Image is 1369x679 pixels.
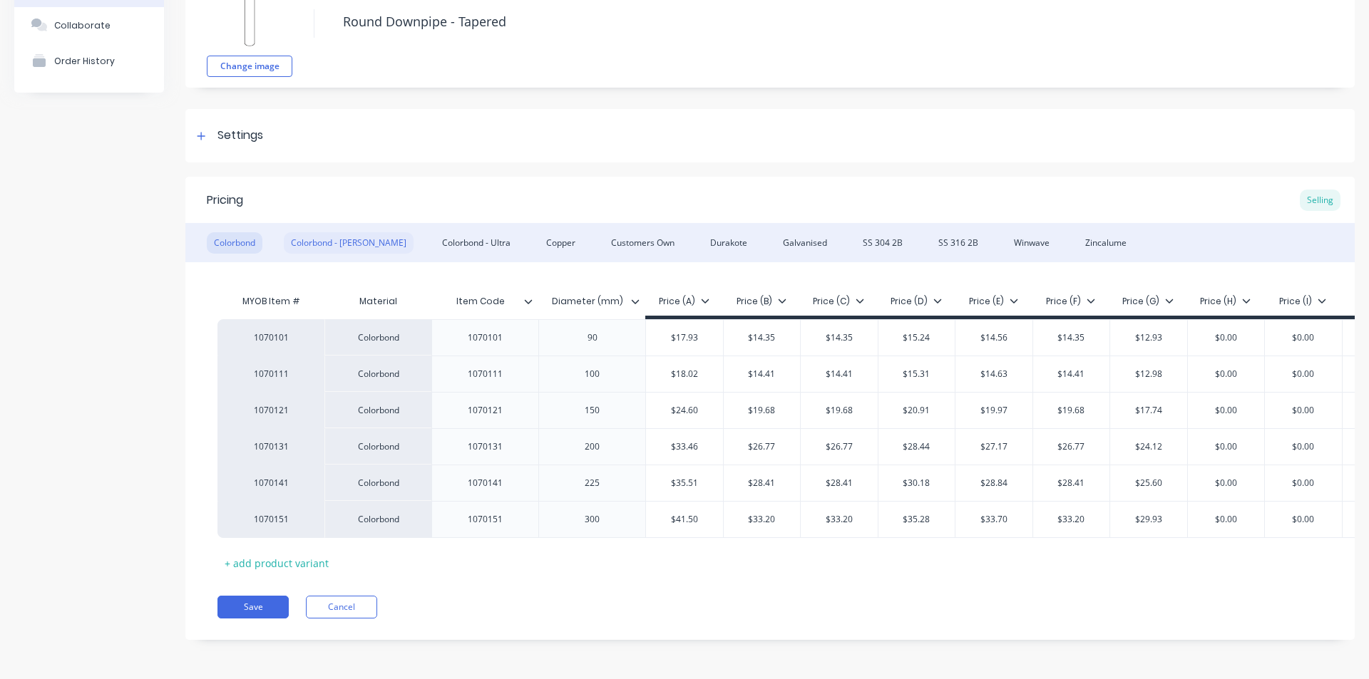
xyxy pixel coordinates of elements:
[724,429,801,465] div: $26.77
[431,284,530,319] div: Item Code
[1046,295,1095,308] div: Price (F)
[232,513,310,526] div: 1070151
[955,393,1032,428] div: $19.97
[1279,295,1326,308] div: Price (I)
[878,429,955,465] div: $28.44
[217,127,263,145] div: Settings
[724,502,801,537] div: $33.20
[801,465,878,501] div: $28.41
[801,502,878,537] div: $33.20
[324,319,431,356] div: Colorbond
[324,356,431,392] div: Colorbond
[1265,502,1342,537] div: $0.00
[1033,320,1110,356] div: $14.35
[232,331,310,344] div: 1070101
[539,232,583,254] div: Copper
[1033,502,1110,537] div: $33.20
[207,192,243,209] div: Pricing
[813,295,864,308] div: Price (C)
[646,465,723,501] div: $35.51
[776,232,834,254] div: Galvanised
[557,437,628,456] div: 200
[1033,465,1110,501] div: $28.41
[724,465,801,501] div: $28.41
[703,232,754,254] div: Durakote
[604,232,682,254] div: Customers Own
[646,393,723,428] div: $24.60
[1033,429,1110,465] div: $26.77
[450,365,521,383] div: 1070111
[557,328,628,347] div: 90
[1265,429,1342,465] div: $0.00
[14,43,164,78] button: Order History
[878,356,955,392] div: $15.31
[217,552,336,574] div: + add product variant
[1122,295,1174,308] div: Price (G)
[1265,320,1342,356] div: $0.00
[450,510,521,529] div: 1070151
[538,287,645,316] div: Diameter (mm)
[955,320,1032,356] div: $14.56
[324,428,431,465] div: Colorbond
[557,365,628,383] div: 100
[324,465,431,501] div: Colorbond
[646,320,723,356] div: $17.93
[1188,502,1265,537] div: $0.00
[1033,393,1110,428] div: $19.68
[856,232,910,254] div: SS 304 2B
[955,429,1032,465] div: $27.17
[232,440,310,453] div: 1070131
[557,401,628,420] div: 150
[878,320,955,356] div: $15.24
[646,356,723,392] div: $18.02
[1188,356,1265,392] div: $0.00
[646,502,723,537] div: $41.50
[336,5,1237,38] textarea: Round Downpipe - Tapered
[955,356,1032,392] div: $14.63
[1110,502,1187,537] div: $29.93
[306,596,377,618] button: Cancel
[1300,190,1340,211] div: Selling
[557,474,628,492] div: 225
[1188,465,1265,501] div: $0.00
[878,502,955,537] div: $35.28
[450,328,521,347] div: 1070101
[450,401,521,420] div: 1070121
[1265,356,1342,392] div: $0.00
[931,232,985,254] div: SS 316 2B
[435,232,518,254] div: Colorbond - Ultra
[737,295,786,308] div: Price (B)
[801,393,878,428] div: $19.68
[54,20,111,31] div: Collaborate
[801,429,878,465] div: $26.77
[538,284,637,319] div: Diameter (mm)
[1007,232,1057,254] div: Winwave
[450,437,521,456] div: 1070131
[969,295,1018,308] div: Price (E)
[431,287,538,316] div: Item Code
[955,502,1032,537] div: $33.70
[724,356,801,392] div: $14.41
[1265,393,1342,428] div: $0.00
[1188,393,1265,428] div: $0.00
[659,295,709,308] div: Price (A)
[1110,429,1187,465] div: $24.12
[1078,232,1134,254] div: Zincalume
[1188,429,1265,465] div: $0.00
[955,465,1032,501] div: $28.84
[891,295,942,308] div: Price (D)
[217,287,324,316] div: MYOB Item #
[1110,465,1187,501] div: $25.60
[217,596,289,618] button: Save
[1200,295,1251,308] div: Price (H)
[232,368,310,380] div: 1070111
[232,404,310,417] div: 1070121
[232,477,310,489] div: 1070141
[724,393,801,428] div: $19.68
[14,7,164,43] button: Collaborate
[801,320,878,356] div: $14.35
[54,56,115,66] div: Order History
[878,465,955,501] div: $30.18
[207,56,292,77] button: Change image
[557,510,628,529] div: 300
